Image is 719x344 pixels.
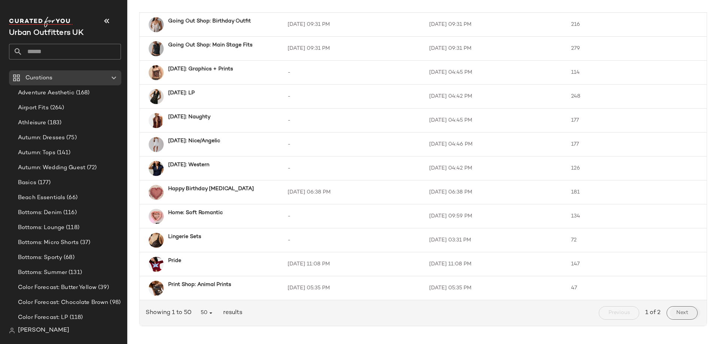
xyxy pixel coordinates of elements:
span: Current Company Name [9,29,84,37]
td: - [282,156,424,180]
span: Athleisure [18,119,46,127]
td: 181 [565,180,707,204]
span: Bottoms: Denim [18,208,62,217]
span: Adventure Aesthetic [18,89,75,97]
img: 0111593370081_040_b [149,161,164,176]
img: 0560943110031_066_a2 [149,209,164,224]
span: (177) [36,179,51,187]
button: 50 [194,306,220,320]
span: Bottoms: Summer [18,268,67,277]
td: [DATE] 06:38 PM [282,180,424,204]
b: Lingerie Sets [168,233,201,241]
b: [DATE]: Naughty [168,113,210,121]
b: [DATE]: LP [168,89,195,97]
td: [DATE] 04:45 PM [423,109,565,133]
img: 0140559690170_020_b [149,233,164,248]
b: [DATE]: Nice/Angelic [168,137,220,145]
td: - [282,133,424,156]
td: [DATE] 09:31 PM [423,13,565,37]
td: [DATE] 11:08 PM [423,252,565,276]
td: - [282,61,424,85]
img: 0148439780032_260_a2 [149,113,164,128]
b: Pride [168,257,181,265]
span: Autumn: Wedding Guest [18,164,85,172]
td: 177 [565,133,707,156]
span: Bottoms: Sporty [18,253,62,262]
img: svg%3e [9,328,15,334]
td: [DATE] 05:35 PM [423,276,565,300]
span: (98) [108,298,121,307]
span: [PERSON_NAME] [18,326,69,335]
td: [DATE] 11:08 PM [282,252,424,276]
img: 0114345140651_069_a2 [149,257,164,272]
span: Color Forecast: LP [18,313,68,322]
img: cfy_white_logo.C9jOOHJF.svg [9,17,73,27]
td: [DATE] 04:42 PM [423,156,565,180]
b: Going Out Shop: Birthday Outfit [168,17,251,25]
td: [DATE] 09:31 PM [282,37,424,61]
td: - [282,204,424,228]
td: [DATE] 09:59 PM [423,204,565,228]
span: Next [676,310,688,316]
span: Bottoms: Lounge [18,223,64,232]
img: 0543962430100_066_a2 [149,185,164,200]
span: (68) [62,253,75,262]
td: [DATE] 06:38 PM [423,180,565,204]
td: 147 [565,252,707,276]
img: 0111645390011_001_a2 [149,41,164,56]
span: (141) [55,149,71,157]
td: 248 [565,85,707,109]
img: 0111957990061_066_a3 [149,17,164,32]
b: [DATE]: Western [168,161,209,169]
b: Happy Birthday [MEDICAL_DATA] [168,185,254,193]
span: Curations [25,74,52,82]
span: (168) [75,89,90,97]
span: (118) [64,223,79,232]
td: 72 [565,228,707,252]
span: Basics [18,179,36,187]
td: 177 [565,109,707,133]
span: 1 of 2 [645,308,661,317]
td: [DATE] 09:31 PM [282,13,424,37]
span: (116) [62,208,77,217]
span: Autumn: Tops [18,149,55,157]
td: 126 [565,156,707,180]
span: Color Forecast: Butter Yellow [18,283,97,292]
td: 47 [565,276,707,300]
td: [DATE] 04:42 PM [423,85,565,109]
td: [DATE] 09:31 PM [423,37,565,61]
span: (264) [49,104,64,112]
span: Beach Essentials [18,194,65,202]
td: 216 [565,13,707,37]
td: [DATE] 04:45 PM [423,61,565,85]
img: 0112641640116_029_a2 [149,281,164,296]
span: (118) [68,313,83,322]
img: 0130957990083_011_a2 [149,137,164,152]
b: Print Shop: Animal Prints [168,281,231,289]
span: (39) [97,283,109,292]
td: [DATE] 05:35 PM [282,276,424,300]
td: 134 [565,204,707,228]
span: 50 [200,310,214,316]
td: - [282,109,424,133]
td: 114 [565,61,707,85]
img: 0140559690220_029_a2 [149,65,164,80]
span: (37) [79,238,91,247]
td: [DATE] 04:46 PM [423,133,565,156]
b: Home: Soft Romantic [168,209,223,217]
span: Autumn: Dresses [18,134,65,142]
span: (183) [46,119,61,127]
button: Next [667,306,698,320]
td: 279 [565,37,707,61]
td: [DATE] 03:31 PM [423,228,565,252]
span: results [220,308,242,317]
span: Showing 1 to 50 [146,308,194,317]
b: Going Out Shop: Main Stage Fits [168,41,252,49]
span: (75) [65,134,77,142]
span: Color Forecast: Chocolate Brown [18,298,108,307]
span: (131) [67,268,82,277]
span: Bottoms: Micro Shorts [18,238,79,247]
span: (66) [65,194,78,202]
span: (72) [85,164,97,172]
span: Airport Fits [18,104,49,112]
